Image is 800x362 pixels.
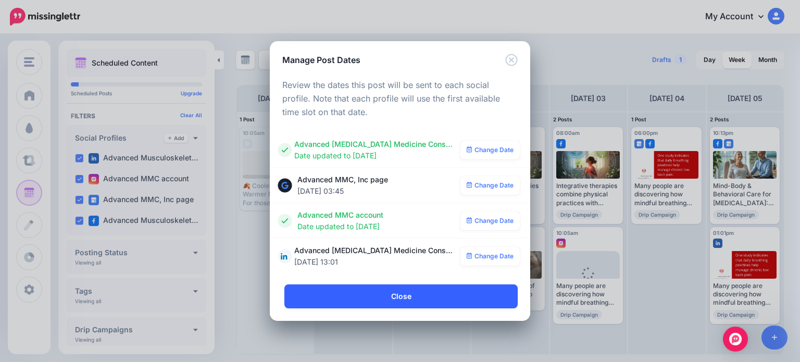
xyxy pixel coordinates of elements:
p: Review the dates this post will be sent to each social profile. Note that each profile will use t... [282,79,518,119]
a: Change Date [460,176,520,195]
a: Close [284,284,518,308]
span: Date updated to [DATE] [294,150,455,161]
button: Close [505,54,518,67]
span: Advanced MMC, Inc page [297,174,460,197]
a: Change Date [460,211,520,230]
span: Date updated to [DATE] [297,221,455,232]
span: Advanced [MEDICAL_DATA] Medicine Consultants, Inc. page [294,245,460,268]
h5: Manage Post Dates [282,54,360,66]
span: Advanced MMC account [297,209,460,232]
div: Open Intercom Messenger [723,327,748,352]
span: Advanced [MEDICAL_DATA] Medicine Consultants, Inc. page [294,139,460,161]
span: [DATE] 03:45 [297,185,455,197]
span: [DATE] 13:01 [294,256,455,268]
a: Change Date [460,141,520,159]
a: Change Date [460,247,520,266]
